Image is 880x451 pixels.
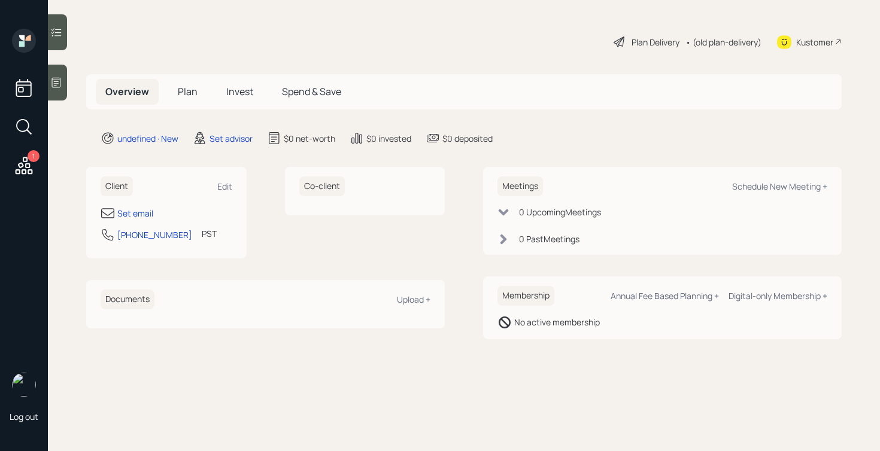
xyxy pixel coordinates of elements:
div: 1 [28,150,40,162]
div: 0 Past Meeting s [519,233,579,245]
h6: Meetings [497,176,543,196]
div: Digital-only Membership + [729,290,827,301]
div: 0 Upcoming Meeting s [519,206,601,218]
div: Schedule New Meeting + [732,181,827,192]
div: No active membership [514,316,600,328]
div: Edit [217,181,232,192]
div: $0 invested [366,132,411,145]
span: Spend & Save [282,85,341,98]
div: Kustomer [796,36,833,48]
div: Annual Fee Based Planning + [611,290,719,301]
div: Set advisor [210,132,253,145]
span: Plan [178,85,198,98]
div: [PHONE_NUMBER] [117,228,192,241]
div: Set email [117,207,153,220]
div: PST [202,227,217,240]
div: • (old plan-delivery) [685,36,761,48]
div: Plan Delivery [632,36,679,48]
img: robby-grisanti-headshot.png [12,373,36,397]
span: Invest [226,85,253,98]
div: undefined · New [117,132,178,145]
h6: Documents [101,290,154,309]
div: $0 net-worth [284,132,335,145]
span: Overview [105,85,149,98]
h6: Client [101,176,133,196]
h6: Co-client [299,176,345,196]
h6: Membership [497,286,554,306]
div: $0 deposited [442,132,493,145]
div: Log out [10,411,38,422]
div: Upload + [397,294,430,305]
